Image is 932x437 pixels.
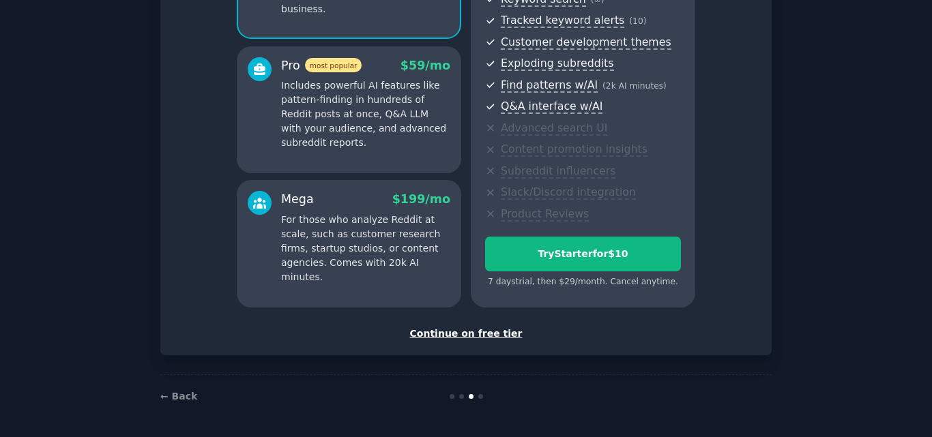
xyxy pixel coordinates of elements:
[401,59,450,72] span: $ 59 /mo
[501,100,602,114] span: Q&A interface w/AI
[602,81,667,91] span: ( 2k AI minutes )
[501,185,636,200] span: Slack/Discord integration
[501,14,624,28] span: Tracked keyword alerts
[501,57,613,71] span: Exploding subreddits
[501,207,589,222] span: Product Reviews
[629,16,646,26] span: ( 10 )
[305,58,362,72] span: most popular
[501,78,598,93] span: Find patterns w/AI
[175,327,757,341] div: Continue on free tier
[485,276,681,288] div: 7 days trial, then $ 29 /month . Cancel anytime.
[486,247,680,261] div: Try Starter for $10
[485,237,681,271] button: TryStarterfor$10
[501,121,607,136] span: Advanced search UI
[392,192,450,206] span: $ 199 /mo
[160,391,197,402] a: ← Back
[281,191,314,208] div: Mega
[501,164,615,179] span: Subreddit influencers
[501,35,671,50] span: Customer development themes
[501,142,647,157] span: Content promotion insights
[281,78,450,150] p: Includes powerful AI features like pattern-finding in hundreds of Reddit posts at once, Q&A LLM w...
[281,213,450,284] p: For those who analyze Reddit at scale, such as customer research firms, startup studios, or conte...
[281,57,362,74] div: Pro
